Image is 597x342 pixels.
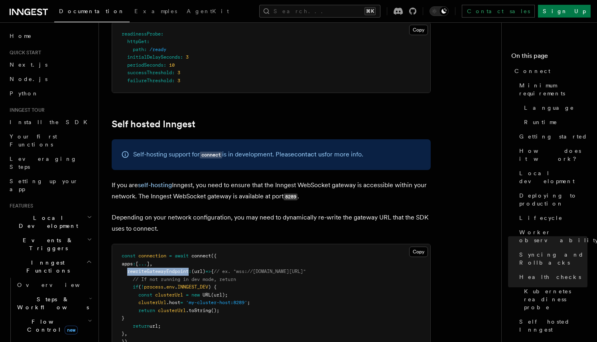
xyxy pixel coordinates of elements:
[172,70,175,75] span: :
[186,308,211,313] span: .toString
[203,292,211,298] span: URL
[519,147,587,163] span: How does it work?
[122,253,136,259] span: const
[211,253,217,259] span: ({
[14,278,94,292] a: Overview
[516,211,587,225] a: Lifecycle
[175,284,177,290] span: .
[516,247,587,270] a: Syncing and Rollbacks
[259,5,380,18] button: Search...⌘K
[112,119,195,130] a: Self hosted Inngest
[205,269,211,274] span: =>
[10,90,39,97] span: Python
[516,144,587,166] a: How does it work?
[211,269,214,274] span: {
[138,308,155,313] span: return
[138,181,172,189] a: self-hosting
[127,269,189,274] span: rewriteGatewayEndpoint
[155,292,183,298] span: clusterUrl
[10,178,78,192] span: Setting up your app
[521,115,587,129] a: Runtime
[247,300,250,305] span: ;
[14,318,88,334] span: Flow Control
[6,211,94,233] button: Local Development
[136,261,138,267] span: [
[177,70,180,75] span: 3
[191,269,205,274] span: (url)
[122,261,133,267] span: apps
[59,8,125,14] span: Documentation
[524,287,587,311] span: Kubernetes readiness probe
[54,2,130,22] a: Documentation
[127,78,172,83] span: failureThreshold
[200,152,222,158] code: connect
[186,300,247,305] span: 'my-cluster-host:8289'
[6,236,87,252] span: Events & Triggers
[133,277,236,282] span: // If not running in dev mode, return
[164,62,166,68] span: :
[6,115,94,129] a: Install the SDK
[516,225,587,247] a: Worker observability
[189,269,191,274] span: :
[524,104,574,112] span: Language
[6,57,94,72] a: Next.js
[182,2,234,22] a: AgentKit
[191,292,200,298] span: new
[138,300,166,305] span: clusterUrl
[112,180,431,202] p: If you are Inngest, you need to ensure that the Inngest WebSocket gateway is accessible within yo...
[462,5,535,18] a: Contact sales
[158,308,186,313] span: clusterUrl
[147,261,150,267] span: ]
[127,70,172,75] span: successThreshold
[6,72,94,86] a: Node.js
[10,119,92,125] span: Install the SDK
[127,62,164,68] span: periodSeconds
[516,129,587,144] a: Getting started
[6,29,94,43] a: Home
[141,284,144,290] span: !
[211,308,219,313] span: ();
[127,54,180,60] span: initialDelaySeconds
[14,314,94,337] button: Flow Controlnew
[191,253,211,259] span: connect
[138,253,166,259] span: connection
[6,107,45,113] span: Inngest tour
[516,314,587,337] a: Self hosted Inngest
[519,192,587,208] span: Deploying to production
[122,31,161,37] span: readinessProbe
[187,8,229,14] span: AgentKit
[521,284,587,314] a: Kubernetes readiness probe
[409,247,428,257] button: Copy
[6,203,33,209] span: Features
[150,323,161,329] span: url;
[112,212,431,234] p: Depending on your network configuration, you may need to dynamically re-write the gateway URL tha...
[6,214,87,230] span: Local Development
[122,315,124,321] span: }
[180,54,183,60] span: :
[211,292,228,298] span: (url);
[161,31,164,37] span: :
[521,101,587,115] a: Language
[133,284,138,290] span: if
[519,214,563,222] span: Lifecycle
[6,86,94,101] a: Python
[150,47,166,52] span: /ready
[124,331,127,336] span: ,
[10,32,32,40] span: Home
[214,269,306,274] span: // ex. "wss://[DOMAIN_NAME][URL]"
[511,64,587,78] a: Connect
[6,174,94,196] a: Setting up your app
[166,284,175,290] span: env
[294,150,325,158] a: contact us
[519,318,587,334] span: Self hosted Inngest
[6,233,94,255] button: Events & Triggers
[430,6,449,16] button: Toggle dark mode
[138,261,147,267] span: ...
[138,284,141,290] span: (
[186,54,189,60] span: 3
[177,284,208,290] span: INNGEST_DEV
[133,47,144,52] span: path
[10,156,77,170] span: Leveraging Steps
[147,39,150,44] span: :
[180,300,183,305] span: =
